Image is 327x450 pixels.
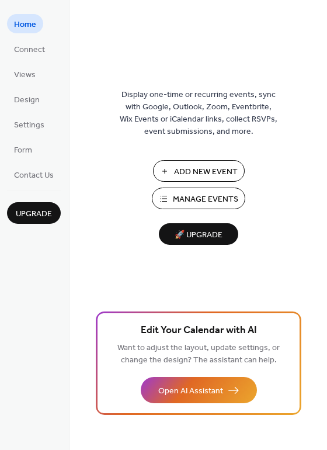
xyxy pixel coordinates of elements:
[14,144,32,157] span: Form
[174,166,238,178] span: Add New Event
[14,44,45,56] span: Connect
[153,160,245,182] button: Add New Event
[141,377,257,403] button: Open AI Assistant
[16,208,52,220] span: Upgrade
[158,385,223,397] span: Open AI Assistant
[159,223,238,245] button: 🚀 Upgrade
[7,64,43,84] a: Views
[166,227,231,243] span: 🚀 Upgrade
[14,119,44,131] span: Settings
[7,202,61,224] button: Upgrade
[141,323,257,339] span: Edit Your Calendar with AI
[14,94,40,106] span: Design
[14,69,36,81] span: Views
[14,19,36,31] span: Home
[173,193,238,206] span: Manage Events
[7,115,51,134] a: Settings
[14,169,54,182] span: Contact Us
[117,340,280,368] span: Want to adjust the layout, update settings, or change the design? The assistant can help.
[7,39,52,58] a: Connect
[7,140,39,159] a: Form
[7,14,43,33] a: Home
[120,89,277,138] span: Display one-time or recurring events, sync with Google, Outlook, Zoom, Eventbrite, Wix Events or ...
[7,89,47,109] a: Design
[7,165,61,184] a: Contact Us
[152,188,245,209] button: Manage Events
